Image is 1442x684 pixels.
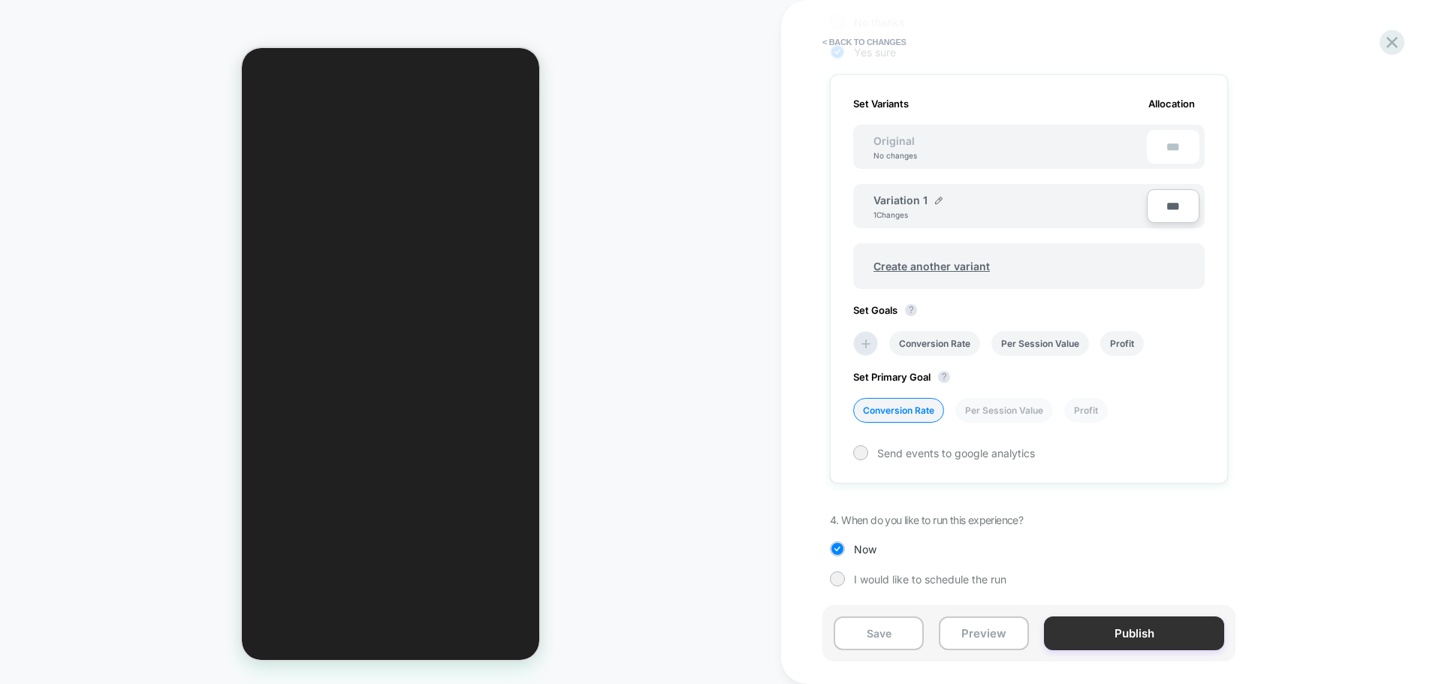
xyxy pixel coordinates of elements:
button: ? [938,371,950,383]
div: 1 Changes [873,210,919,219]
li: Conversion Rate [853,398,944,423]
button: Save [834,616,924,650]
span: Original [858,134,930,147]
span: Now [854,543,876,556]
span: Send events to google analytics [877,447,1035,460]
img: edit [935,197,943,204]
div: No changes [858,151,932,160]
button: ? [905,304,917,316]
li: Conversion Rate [889,331,980,356]
span: Create another variant [858,249,1005,284]
li: Per Session Value [955,398,1053,423]
span: Set Goals [853,304,925,316]
li: Profit [1100,331,1144,356]
span: Set Primary Goal [853,371,958,383]
span: Set Variants [853,98,909,110]
span: 4. When do you like to run this experience? [830,514,1023,526]
button: Publish [1044,616,1224,650]
span: Variation 1 [873,194,928,206]
button: Preview [939,616,1029,650]
span: No thanks [854,16,904,29]
span: I would like to schedule the run [854,573,1006,586]
span: Allocation [1148,98,1195,110]
li: Profit [1064,398,1108,423]
li: Per Session Value [991,331,1089,356]
button: < Back to changes [815,30,914,54]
